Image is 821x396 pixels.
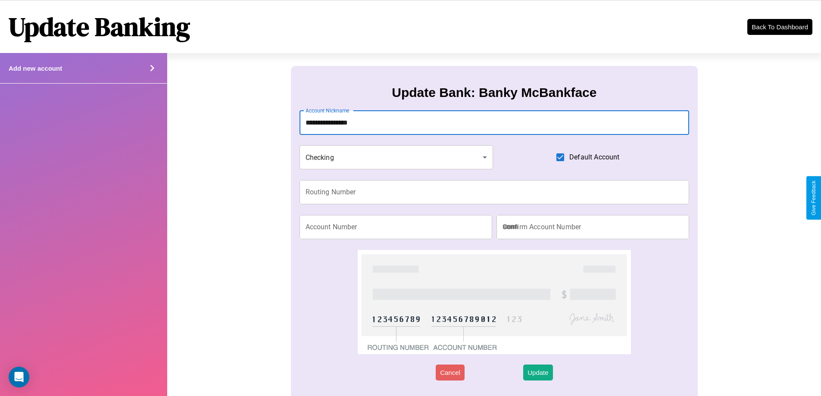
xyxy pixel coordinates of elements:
h4: Add new account [9,65,62,72]
button: Cancel [436,365,465,380]
div: Give Feedback [811,181,817,215]
h3: Update Bank: Banky McBankface [392,85,596,100]
button: Update [523,365,553,380]
span: Default Account [569,152,619,162]
h1: Update Banking [9,9,190,44]
div: Checking [300,145,493,169]
label: Account Nickname [306,107,350,114]
button: Back To Dashboard [747,19,812,35]
div: Open Intercom Messenger [9,367,29,387]
img: check [358,250,631,354]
